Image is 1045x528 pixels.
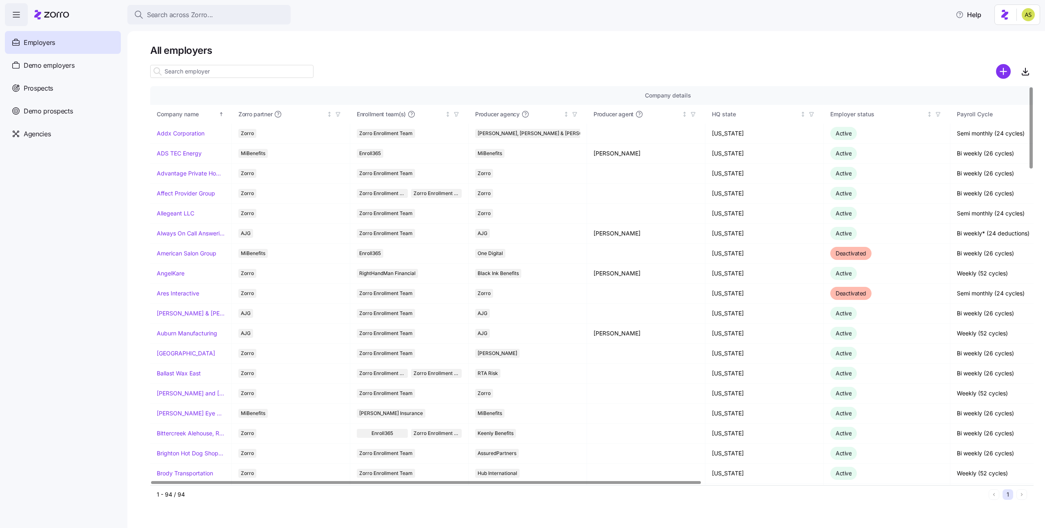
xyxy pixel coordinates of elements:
[1016,489,1027,500] button: Next page
[359,409,423,418] span: [PERSON_NAME] Insurance
[359,229,413,238] span: Zorro Enrollment Team
[157,129,205,138] a: Addx Corporation
[705,384,824,404] td: [US_STATE]
[836,170,852,177] span: Active
[359,469,413,478] span: Zorro Enrollment Team
[241,309,251,318] span: AJG
[705,364,824,384] td: [US_STATE]
[241,449,254,458] span: Zorro
[357,110,406,118] span: Enrollment team(s)
[587,264,705,284] td: [PERSON_NAME]
[359,209,413,218] span: Zorro Enrollment Team
[836,250,866,257] span: Deactivated
[478,189,491,198] span: Zorro
[478,209,491,218] span: Zorro
[241,149,265,158] span: MiBenefits
[469,105,587,124] th: Producer agencyNot sorted
[836,190,852,197] span: Active
[587,324,705,344] td: [PERSON_NAME]
[705,124,824,144] td: [US_STATE]
[836,130,852,137] span: Active
[24,60,75,71] span: Demo employers
[563,111,569,117] div: Not sorted
[150,65,313,78] input: Search employer
[705,464,824,484] td: [US_STATE]
[478,129,605,138] span: [PERSON_NAME], [PERSON_NAME] & [PERSON_NAME]
[478,269,519,278] span: Black Ink Benefits
[996,64,1011,79] svg: add icon
[157,169,225,177] a: Advantage Private Home Care
[956,10,981,20] span: Help
[712,110,798,119] div: HQ state
[5,77,121,100] a: Prospects
[157,110,217,119] div: Company name
[5,54,121,77] a: Demo employers
[478,449,516,458] span: AssuredPartners
[836,350,852,357] span: Active
[157,249,216,257] a: American Salon Group
[478,169,491,178] span: Zorro
[241,289,254,298] span: Zorro
[5,31,121,54] a: Employers
[705,164,824,184] td: [US_STATE]
[478,389,491,398] span: Zorro
[157,389,225,397] a: [PERSON_NAME] and [PERSON_NAME]'s Furniture
[800,111,806,117] div: Not sorted
[836,470,852,477] span: Active
[836,310,852,317] span: Active
[478,369,498,378] span: RTA Risk
[705,204,824,224] td: [US_STATE]
[359,249,381,258] span: Enroll365
[682,111,687,117] div: Not sorted
[157,469,213,477] a: Brody Transportation
[957,110,1043,119] div: Payroll Cycle
[414,189,460,198] span: Zorro Enrollment Experts
[478,429,514,438] span: Keenly Benefits
[414,369,460,378] span: Zorro Enrollment Experts
[147,10,213,20] span: Search across Zorro...
[705,404,824,424] td: [US_STATE]
[359,349,413,358] span: Zorro Enrollment Team
[478,309,487,318] span: AJG
[157,209,194,217] a: Allegeant LLC
[359,309,413,318] span: Zorro Enrollment Team
[478,409,502,418] span: MiBenefits
[445,111,451,117] div: Not sorted
[478,249,503,258] span: One Digital
[241,389,254,398] span: Zorro
[359,389,413,398] span: Zorro Enrollment Team
[359,369,405,378] span: Zorro Enrollment Team
[359,169,413,178] span: Zorro Enrollment Team
[157,449,225,457] a: Brighton Hot Dog Shoppe
[478,149,502,158] span: MiBenefits
[157,369,201,377] a: Ballast Wax East
[836,290,866,297] span: Deactivated
[836,410,852,417] span: Active
[241,429,254,438] span: Zorro
[157,229,225,237] a: Always On Call Answering Service
[587,144,705,164] td: [PERSON_NAME]
[241,329,251,338] span: AJG
[478,229,487,238] span: AJG
[705,424,824,444] td: [US_STATE]
[157,409,225,417] a: [PERSON_NAME] Eye Associates
[241,189,254,198] span: Zorro
[836,210,852,217] span: Active
[157,269,185,277] a: AngelKare
[350,105,469,124] th: Enrollment team(s)Not sorted
[241,129,254,138] span: Zorro
[705,324,824,344] td: [US_STATE]
[587,224,705,244] td: [PERSON_NAME]
[157,149,202,158] a: ADS TEC Energy
[157,490,985,499] div: 1 - 94 / 94
[705,264,824,284] td: [US_STATE]
[327,111,332,117] div: Not sorted
[705,144,824,164] td: [US_STATE]
[359,329,413,338] span: Zorro Enrollment Team
[705,284,824,304] td: [US_STATE]
[705,184,824,204] td: [US_STATE]
[24,38,55,48] span: Employers
[241,209,254,218] span: Zorro
[241,369,254,378] span: Zorro
[157,309,225,317] a: [PERSON_NAME] & [PERSON_NAME]'s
